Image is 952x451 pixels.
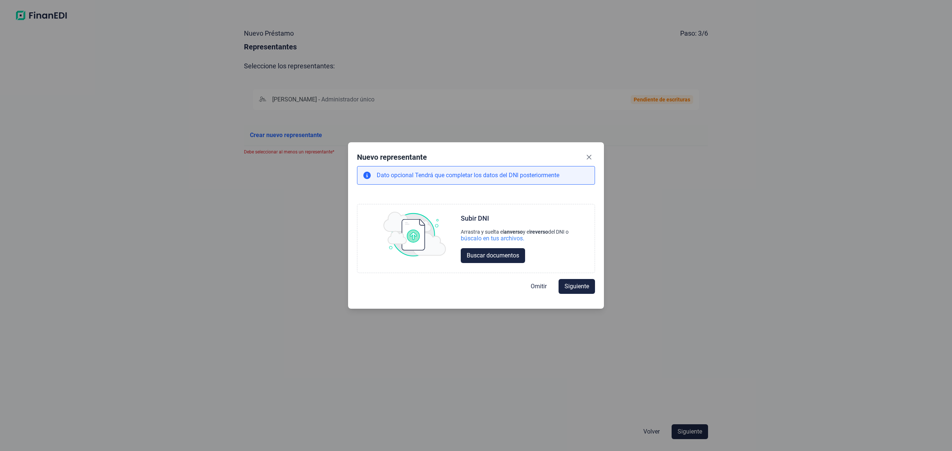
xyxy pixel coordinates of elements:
[461,235,569,242] div: búscalo en tus archivos.
[531,282,547,291] span: Omitir
[461,229,569,235] div: Arrastra y suelta el y el del DNI o
[377,172,415,179] span: Dato opcional
[559,279,595,294] button: Siguiente
[583,151,595,163] button: Close
[530,229,548,235] b: reverso
[377,171,559,180] p: Tendrá que completar los datos del DNI posteriormente
[461,235,524,242] div: búscalo en tus archivos.
[461,214,489,223] div: Subir DNI
[357,152,427,162] div: Nuevo representante
[525,279,553,294] button: Omitir
[504,229,523,235] b: anverso
[461,248,525,263] button: Buscar documentos
[383,212,446,256] img: upload img
[467,251,519,260] span: Buscar documentos
[565,282,589,291] span: Siguiente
